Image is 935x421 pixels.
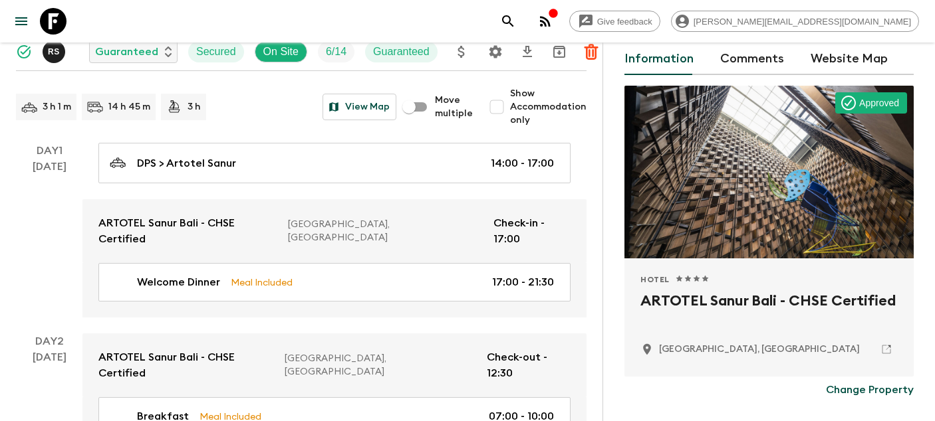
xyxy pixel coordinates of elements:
button: Information [624,43,694,75]
span: Raka Sanjaya [43,44,68,55]
button: RS [43,41,68,63]
p: Secured [196,44,236,60]
p: Welcome Dinner [137,274,220,290]
span: Hotel [640,274,670,285]
p: 14:00 - 17:00 [491,155,554,171]
button: Change Property [826,377,914,403]
p: Meal Included [231,275,293,290]
p: Day 1 [16,143,82,159]
span: Show Accommodation only [510,87,587,127]
a: Welcome DinnerMeal Included17:00 - 21:30 [98,263,571,301]
p: 14 h 45 m [108,100,150,114]
a: DPS > Artotel Sanur14:00 - 17:00 [98,143,571,183]
button: search adventures [495,8,521,35]
button: Archive (Completed, Cancelled or Unsynced Departures only) [546,39,573,65]
div: Photo of ARTOTEL Sanur Bali - CHSE Certified [624,86,914,258]
div: Trip Fill [318,41,354,62]
p: Check-in - 17:00 [493,215,571,247]
p: Bali, Indonesia [659,343,860,356]
p: DPS > Artotel Sanur [137,155,236,171]
button: Website Map [811,43,888,75]
p: 6 / 14 [326,44,346,60]
p: Approved [859,96,899,110]
div: [PERSON_NAME][EMAIL_ADDRESS][DOMAIN_NAME] [671,11,919,32]
p: ARTOTEL Sanur Bali - CHSE Certified [98,349,274,381]
span: Give feedback [590,17,660,27]
p: [GEOGRAPHIC_DATA], [GEOGRAPHIC_DATA] [285,352,476,379]
div: Secured [188,41,244,62]
a: Give feedback [569,11,660,32]
a: ARTOTEL Sanur Bali - CHSE Certified[GEOGRAPHIC_DATA], [GEOGRAPHIC_DATA]Check-in - 17:00 [82,199,587,263]
span: Move multiple [435,94,473,120]
p: Day 2 [16,333,82,349]
p: Guaranteed [95,44,158,60]
p: ARTOTEL Sanur Bali - CHSE Certified [98,215,277,247]
h2: ARTOTEL Sanur Bali - CHSE Certified [640,290,898,333]
p: Guaranteed [373,44,430,60]
div: [DATE] [33,159,67,317]
div: On Site [255,41,307,62]
button: Update Price, Early Bird Discount and Costs [448,39,475,65]
p: [GEOGRAPHIC_DATA], [GEOGRAPHIC_DATA] [288,218,483,244]
span: [PERSON_NAME][EMAIL_ADDRESS][DOMAIN_NAME] [686,17,918,27]
a: ARTOTEL Sanur Bali - CHSE Certified[GEOGRAPHIC_DATA], [GEOGRAPHIC_DATA]Check-out - 12:30 [82,333,587,397]
p: R S [48,46,60,57]
p: 17:00 - 21:30 [492,274,554,290]
button: Settings [482,39,509,65]
p: 3 h [188,100,201,114]
button: menu [8,8,35,35]
p: Check-out - 12:30 [487,349,571,381]
button: Delete [578,39,604,65]
p: On Site [263,44,299,60]
button: View Map [323,94,396,120]
button: Download CSV [514,39,541,65]
button: Comments [720,43,784,75]
p: Change Property [826,382,914,398]
svg: Synced Successfully [16,44,32,60]
p: 3 h 1 m [43,100,71,114]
